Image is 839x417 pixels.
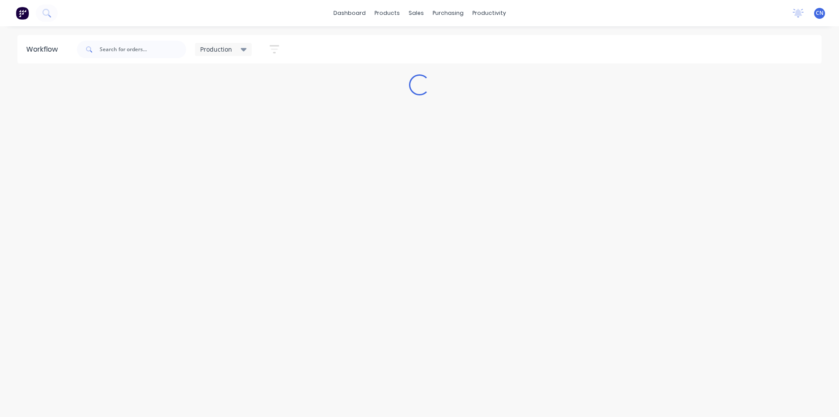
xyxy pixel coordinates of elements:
div: productivity [468,7,510,20]
a: dashboard [329,7,370,20]
div: purchasing [428,7,468,20]
img: Factory [16,7,29,20]
span: Production [200,45,232,54]
div: Workflow [26,44,62,55]
span: CN [816,9,823,17]
div: products [370,7,404,20]
input: Search for orders... [100,41,186,58]
div: sales [404,7,428,20]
